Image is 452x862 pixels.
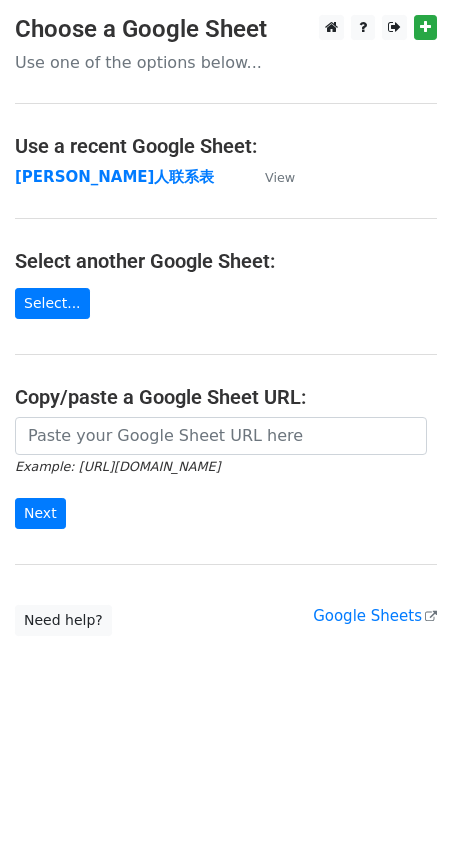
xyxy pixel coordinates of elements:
[15,288,90,319] a: Select...
[265,170,295,185] small: View
[15,417,427,455] input: Paste your Google Sheet URL here
[245,168,295,186] a: View
[15,168,214,186] a: [PERSON_NAME]人联系表
[15,15,437,44] h3: Choose a Google Sheet
[15,249,437,273] h4: Select another Google Sheet:
[15,52,437,73] p: Use one of the options below...
[15,385,437,409] h4: Copy/paste a Google Sheet URL:
[15,605,112,636] a: Need help?
[15,498,66,529] input: Next
[15,134,437,158] h4: Use a recent Google Sheet:
[313,607,437,625] a: Google Sheets
[15,459,220,474] small: Example: [URL][DOMAIN_NAME]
